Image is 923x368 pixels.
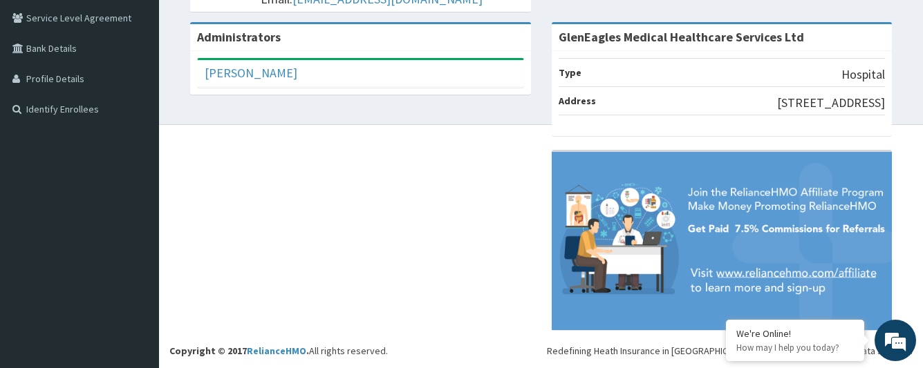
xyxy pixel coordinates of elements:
[841,66,885,84] p: Hospital
[559,29,804,45] strong: GlenEagles Medical Healthcare Services Ltd
[552,152,893,330] img: provider-team-banner.png
[736,327,854,340] div: We're Online!
[777,94,885,112] p: [STREET_ADDRESS]
[247,345,306,357] a: RelianceHMO
[169,345,309,357] strong: Copyright © 2017 .
[559,66,581,79] b: Type
[159,124,923,368] footer: All rights reserved.
[205,65,297,81] a: [PERSON_NAME]
[197,29,281,45] b: Administrators
[559,95,596,107] b: Address
[736,342,854,354] p: How may I help you today?
[547,344,913,358] div: Redefining Heath Insurance in [GEOGRAPHIC_DATA] using Telemedicine and Data Science!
